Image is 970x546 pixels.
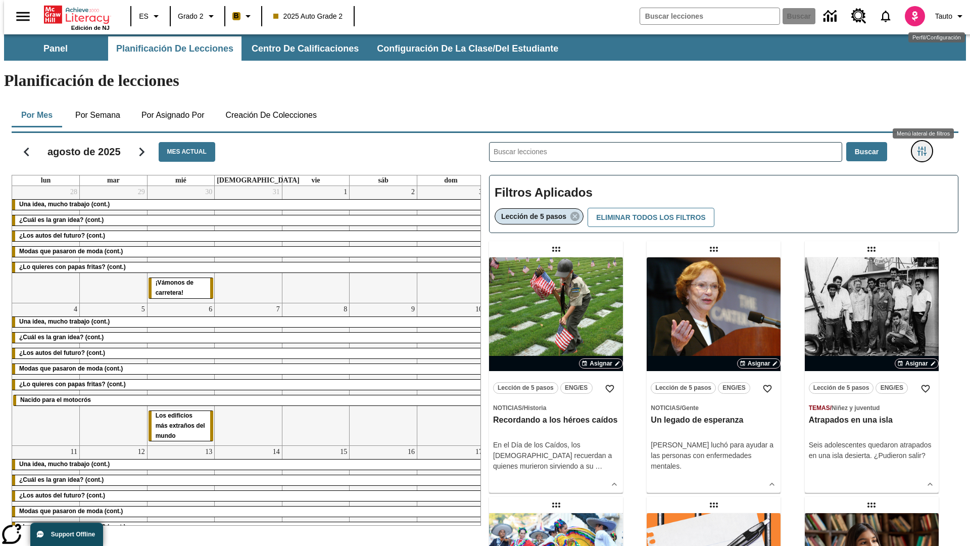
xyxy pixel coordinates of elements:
[12,231,484,241] div: ¿Los autos del futuro? (cont.)
[12,364,484,374] div: Modas que pasaron de moda (cont.)
[139,303,147,315] a: 5 de agosto de 2025
[71,25,110,31] span: Edición de NJ
[12,475,484,485] div: ¿Cuál es la gran idea? (cont.)
[19,318,110,325] span: Una idea, mucho trabajo (cont.)
[129,139,155,165] button: Seguir
[489,257,623,493] div: lesson details
[832,404,880,412] span: Niñez y juventud
[12,303,80,446] td: 4 de agosto de 2025
[498,383,554,393] span: Lección de 5 pasos
[19,216,104,223] span: ¿Cuál es la gran idea? (cont.)
[473,303,484,315] a: 10 de agosto de 2025
[350,186,417,303] td: 2 de agosto de 2025
[12,507,484,517] div: Modas que pasaron de moda (cont.)
[12,262,484,272] div: ¿Lo quieres con papas fritas? (cont.)
[215,175,302,186] a: jueves
[19,461,110,468] span: Una idea, mucho trabajo (cont.)
[651,415,777,426] h3: Un legado de esperanza
[748,359,770,368] span: Asignar
[19,492,105,499] span: ¿Los autos del futuro? (cont.)
[417,186,484,303] td: 3 de agosto de 2025
[376,175,390,186] a: sábado
[20,396,91,403] span: Nacido para el motocrós
[19,201,110,208] span: Una idea, mucho trabajo (cont.)
[718,382,750,394] button: ENG/ES
[590,359,612,368] span: Asignar
[845,3,872,30] a: Centro de recursos, Se abrirá en una pestaña nueva.
[863,241,880,257] div: Lección arrastrable: Atrapados en una isla
[706,241,722,257] div: Lección arrastrable: Un legado de esperanza
[442,175,459,186] a: domingo
[217,103,325,127] button: Creación de colecciones
[809,415,935,426] h3: Atrapados en una isla
[342,303,349,315] a: 8 de agosto de 2025
[139,11,149,22] span: ES
[12,333,484,343] div: ¿Cuál es la gran idea? (cont.)
[4,36,567,61] div: Subbarra de navegación
[156,279,193,296] span: ¡Vámonos de carretera!
[640,8,780,24] input: Buscar campo
[51,531,95,538] span: Support Offline
[173,175,188,186] a: miércoles
[19,232,105,239] span: ¿Los autos del futuro? (cont.)
[935,11,952,22] span: Tauto
[809,382,874,394] button: Lección de 5 pasos
[19,248,123,255] span: Modas que pasaron de moda (cont.)
[595,462,602,470] span: …
[108,36,241,61] button: Planificación de lecciones
[72,303,79,315] a: 4 de agosto de 2025
[207,303,214,315] a: 6 de agosto de 2025
[893,128,954,139] div: Menú lateral de filtros
[203,186,214,198] a: 30 de julio de 2025
[489,175,958,234] div: Filtros Aplicados
[809,404,830,412] span: Temas
[813,383,869,393] span: Lección de 5 pasos
[136,446,147,458] a: 12 de agosto de 2025
[805,257,939,493] div: lesson details
[147,186,215,303] td: 30 de julio de 2025
[931,7,970,25] button: Perfil/Configuración
[203,446,214,458] a: 13 de agosto de 2025
[39,175,53,186] a: lunes
[905,359,928,368] span: Asignar
[706,497,722,513] div: Lección arrastrable: La libertad de escribir
[522,404,523,412] span: /
[758,380,777,398] button: Añadir a mis Favoritas
[5,36,106,61] button: Panel
[651,402,777,413] span: Tema: Noticias/Gente
[524,404,547,412] span: Historia
[560,382,593,394] button: ENG/ES
[647,257,781,493] div: lesson details
[846,142,887,162] button: Buscar
[19,263,126,270] span: ¿Lo quieres con papas fritas? (cont.)
[923,477,938,492] button: Ver más
[338,446,349,458] a: 15 de agosto de 2025
[215,186,282,303] td: 31 de julio de 2025
[12,522,484,532] div: ¿Lo quieres con papas fritas? (cont.)
[350,303,417,446] td: 9 de agosto de 2025
[68,186,79,198] a: 28 de julio de 2025
[44,4,110,31] div: Portada
[19,508,123,515] span: Modas que pasaron de moda (cont.)
[493,382,558,394] button: Lección de 5 pasos
[722,383,745,393] span: ENG/ES
[12,103,62,127] button: Por mes
[228,7,258,25] button: Boost El color de la clase es anaranjado claro. Cambiar el color de la clase.
[682,404,699,412] span: Gente
[342,186,349,198] a: 1 de agosto de 2025
[490,143,842,161] input: Buscar lecciones
[863,497,880,513] div: Lección arrastrable: La historia de los sordos
[912,141,932,161] button: Menú lateral de filtros
[244,36,367,61] button: Centro de calificaciones
[133,103,213,127] button: Por asignado por
[282,186,350,303] td: 1 de agosto de 2025
[680,404,682,412] span: /
[274,303,282,315] a: 7 de agosto de 2025
[215,303,282,446] td: 7 de agosto de 2025
[409,186,417,198] a: 2 de agosto de 2025
[134,7,167,25] button: Lenguaje: ES, Selecciona un idioma
[651,382,716,394] button: Lección de 5 pasos
[495,208,584,224] div: Eliminar Lección de 5 pasos el ítem seleccionado del filtro
[493,402,619,413] span: Tema: Noticias/Historia
[417,303,484,446] td: 10 de agosto de 2025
